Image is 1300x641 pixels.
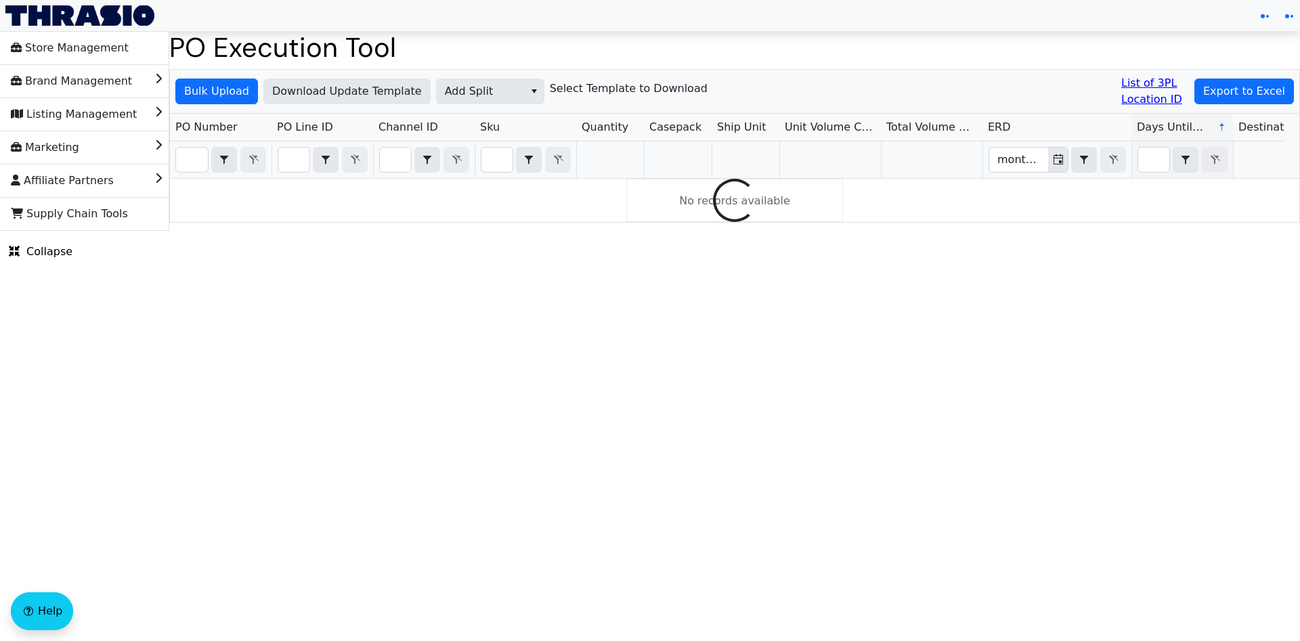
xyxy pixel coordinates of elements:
[1194,79,1294,104] button: Export to Excel
[415,148,439,172] button: select
[982,141,1131,179] th: Filter
[11,37,129,59] span: Store Management
[11,137,79,158] span: Marketing
[517,148,541,172] button: select
[11,592,73,630] button: Help floatingactionbutton
[445,83,516,100] span: Add Split
[175,79,258,104] button: Bulk Upload
[481,148,513,172] input: Filter
[1048,148,1068,172] button: Toggle calendar
[1203,83,1285,100] span: Export to Excel
[649,119,701,135] span: Casepack
[1121,75,1189,108] a: List of 3PL Location ID
[176,148,208,172] input: Filter
[313,147,339,173] span: Choose Operator
[211,147,237,173] span: Choose Operator
[263,79,431,104] button: Download Update Template
[378,119,438,135] span: Channel ID
[1173,148,1198,172] button: select
[516,147,542,173] span: Choose Operator
[1072,148,1096,172] button: select
[717,119,766,135] span: Ship Unit
[475,141,576,179] th: Filter
[277,119,333,135] span: PO Line ID
[175,119,238,135] span: PO Number
[582,119,628,135] span: Quantity
[1071,147,1097,173] span: Choose Operator
[988,119,1011,135] span: ERD
[1173,147,1198,173] span: Choose Operator
[524,79,544,104] button: select
[1131,141,1233,179] th: Filter
[480,119,500,135] span: Sku
[212,148,236,172] button: select
[380,148,411,172] input: Filter
[989,148,1048,172] input: Filter
[184,83,249,100] span: Bulk Upload
[9,244,72,260] span: Collapse
[414,147,440,173] span: Choose Operator
[272,141,373,179] th: Filter
[170,141,272,179] th: Filter
[272,83,422,100] span: Download Update Template
[5,5,154,26] img: Thrasio Logo
[11,203,128,225] span: Supply Chain Tools
[278,148,309,172] input: Filter
[373,141,475,179] th: Filter
[38,603,62,619] span: Help
[169,31,1300,64] h1: PO Execution Tool
[11,70,132,92] span: Brand Management
[1137,119,1207,135] span: Days Until ERD
[785,119,875,135] span: Unit Volume CBM
[11,170,114,192] span: Affiliate Partners
[886,119,977,135] span: Total Volume CBM
[550,82,708,95] h6: Select Template to Download
[1138,148,1169,172] input: Filter
[11,104,137,125] span: Listing Management
[313,148,338,172] button: select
